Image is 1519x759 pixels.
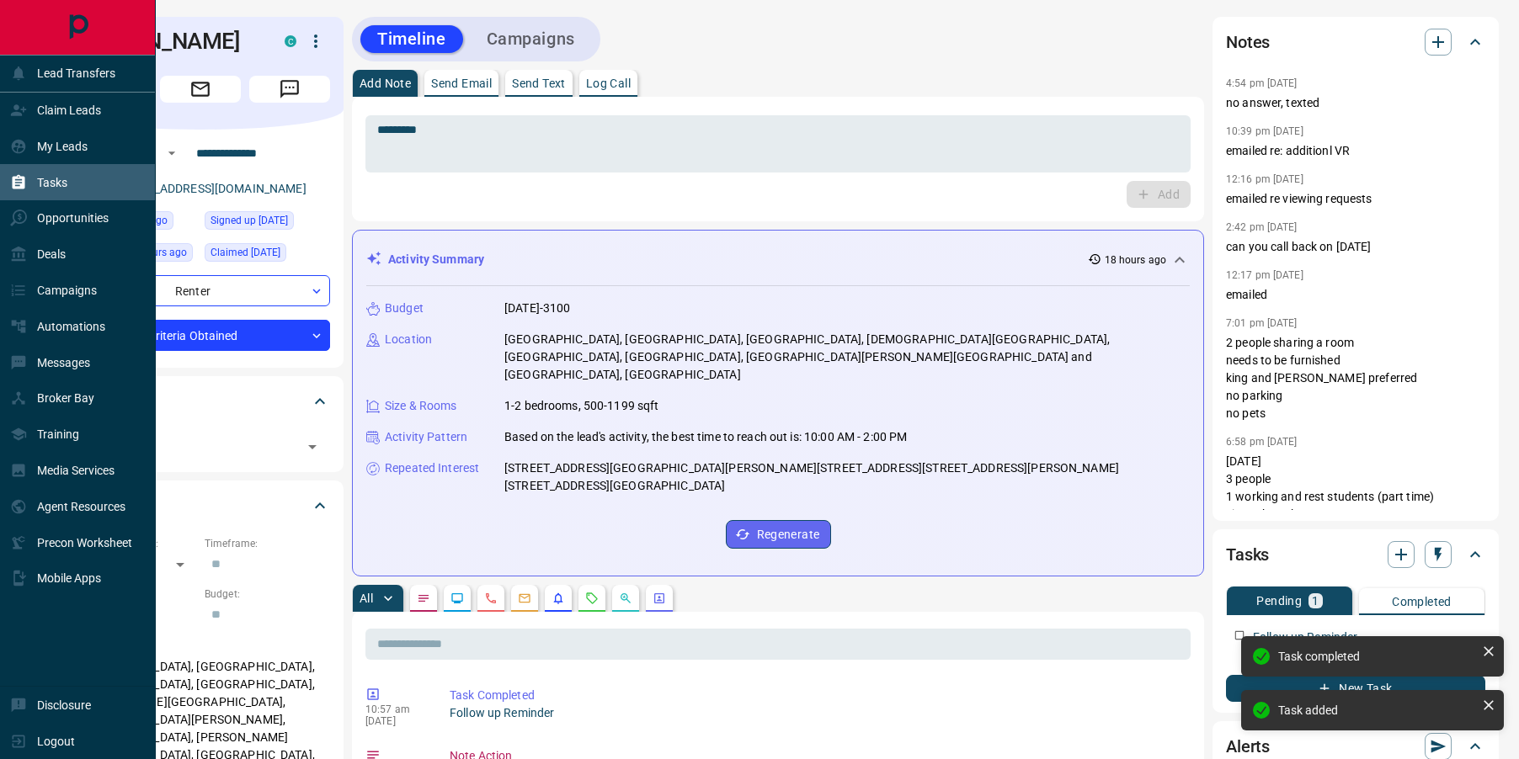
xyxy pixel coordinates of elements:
[1226,190,1485,208] p: emailed re viewing requests
[1226,238,1485,256] p: can you call back on [DATE]
[205,211,330,235] div: Sat Mar 22 2025
[1392,596,1452,608] p: Completed
[385,300,424,317] p: Budget
[116,182,306,195] a: [EMAIL_ADDRESS][DOMAIN_NAME]
[504,300,570,317] p: [DATE]-3100
[71,381,330,422] div: Tags
[512,77,566,89] p: Send Text
[365,715,424,727] p: [DATE]
[160,76,241,103] span: Email
[377,123,1179,166] textarea: To enrich screen reader interactions, please activate Accessibility in Grammarly extension settings
[211,244,280,261] span: Claimed [DATE]
[417,592,430,605] svg: Notes
[71,638,330,653] p: Areas Searched:
[360,592,373,604] p: All
[205,243,330,267] div: Sun Mar 23 2025
[1226,436,1298,448] p: 6:58 pm [DATE]
[71,28,259,55] h1: [PERSON_NAME]
[1226,541,1269,568] h2: Tasks
[518,592,531,605] svg: Emails
[1226,29,1270,56] h2: Notes
[205,536,330,551] p: Timeframe:
[1226,269,1303,281] p: 12:17 pm [DATE]
[470,25,592,53] button: Campaigns
[1226,173,1303,185] p: 12:16 pm [DATE]
[385,331,432,348] p: Location
[726,520,831,549] button: Regenerate
[249,76,330,103] span: Message
[1226,317,1298,329] p: 7:01 pm [DATE]
[1226,675,1485,702] button: New Task
[1256,595,1302,607] p: Pending
[1226,22,1485,62] div: Notes
[431,77,492,89] p: Send Email
[504,331,1190,384] p: [GEOGRAPHIC_DATA], [GEOGRAPHIC_DATA], [GEOGRAPHIC_DATA], [DEMOGRAPHIC_DATA][GEOGRAPHIC_DATA], [GE...
[285,35,296,47] div: condos.ca
[1226,142,1485,160] p: emailed re: additionl VR
[504,459,1190,495] p: [STREET_ADDRESS][GEOGRAPHIC_DATA][PERSON_NAME][STREET_ADDRESS][STREET_ADDRESS][PERSON_NAME][STREE...
[1253,629,1357,646] p: Follow up Reminder
[385,397,457,415] p: Size & Rooms
[1226,221,1298,233] p: 2:42 pm [DATE]
[1105,252,1166,268] p: 18 hours ago
[504,397,659,415] p: 1-2 bedrooms, 500-1199 sqft
[552,592,565,605] svg: Listing Alerts
[71,320,330,351] div: Criteria Obtained
[1278,703,1475,717] div: Task added
[1312,595,1319,607] p: 1
[301,435,324,459] button: Open
[504,428,907,446] p: Based on the lead's activity, the best time to reach out is: 10:00 AM - 2:00 PM
[1278,650,1475,663] div: Task completed
[385,459,479,477] p: Repeated Interest
[653,592,666,605] svg: Agent Actions
[211,212,288,229] span: Signed up [DATE]
[1226,334,1485,422] p: 2 people sharing a room needs to be furnished king and [PERSON_NAME] preferred no parking no pets
[71,486,330,526] div: Criteria
[162,143,182,163] button: Open
[365,703,424,715] p: 10:57 am
[1226,94,1485,112] p: no answer, texted
[71,275,330,306] div: Renter
[586,77,631,89] p: Log Call
[385,428,467,446] p: Activity Pattern
[1226,77,1298,89] p: 4:54 pm [DATE]
[450,687,1184,704] p: Task Completed
[366,244,1190,275] div: Activity Summary18 hours ago
[619,592,632,605] svg: Opportunities
[1226,286,1485,304] p: emailed
[360,25,463,53] button: Timeline
[450,704,1184,722] p: Follow up Reminder
[484,592,498,605] svg: Calls
[360,77,411,89] p: Add Note
[1226,125,1303,137] p: 10:39 pm [DATE]
[450,592,464,605] svg: Lead Browsing Activity
[388,251,484,268] p: Activity Summary
[205,586,330,602] p: Budget:
[585,592,599,605] svg: Requests
[1226,534,1485,575] div: Tasks
[1226,453,1485,559] p: [DATE] 3 people 1 working and rest students (part time) visas - been here 5-6yrs credit evenings ...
